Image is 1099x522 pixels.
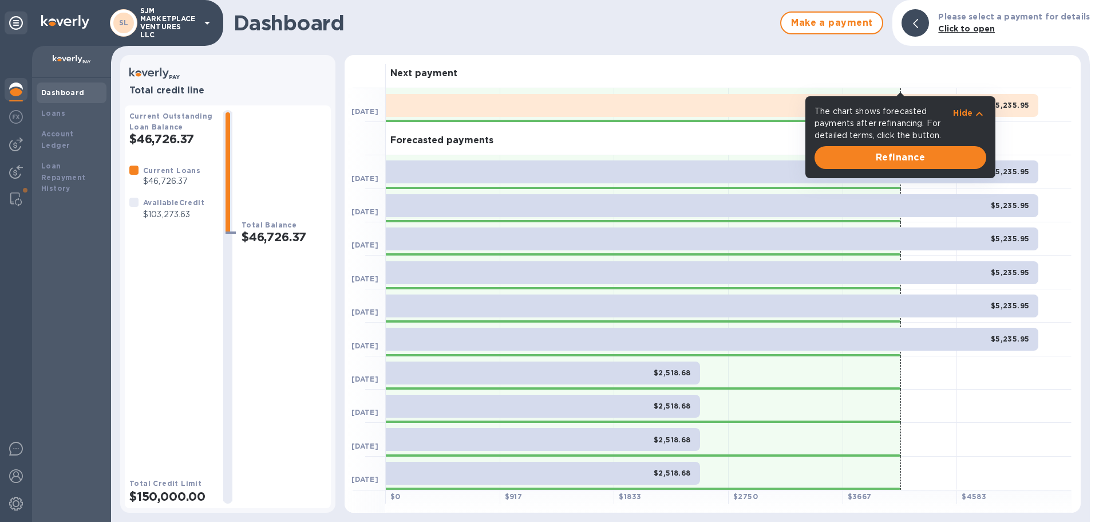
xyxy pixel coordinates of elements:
[848,492,872,501] b: $ 3667
[351,308,378,316] b: [DATE]
[619,492,641,501] b: $ 1833
[953,107,986,119] button: Hide
[991,301,1030,310] b: $5,235.95
[129,132,214,146] h2: $46,726.37
[129,112,213,131] b: Current Outstanding Loan Balance
[129,489,214,504] h2: $150,000.00
[790,16,873,30] span: Make a payment
[242,230,326,244] h2: $46,726.37
[41,129,74,150] b: Account Ledger
[962,492,986,501] b: $ 4583
[991,268,1030,277] b: $5,235.95
[390,68,457,79] h3: Next payment
[143,166,200,175] b: Current Loans
[654,469,691,477] b: $2,518.68
[41,109,65,117] b: Loans
[41,162,86,193] b: Loan Repayment History
[991,335,1030,343] b: $5,235.95
[991,234,1030,243] b: $5,235.95
[991,167,1030,176] b: $5,235.95
[41,88,85,97] b: Dashboard
[780,11,883,34] button: Make a payment
[654,402,691,410] b: $2,518.68
[733,492,758,501] b: $ 2750
[991,201,1030,210] b: $5,235.95
[824,151,977,164] span: Refinance
[129,85,326,96] h3: Total credit line
[351,174,378,183] b: [DATE]
[143,198,204,207] b: Available Credit
[351,375,378,383] b: [DATE]
[505,492,523,501] b: $ 917
[143,209,204,221] p: $103,273.63
[351,274,378,283] b: [DATE]
[351,475,378,484] b: [DATE]
[991,101,1030,109] b: $5,235.95
[390,135,493,146] h3: Forecasted payments
[234,11,774,35] h1: Dashboard
[351,207,378,216] b: [DATE]
[953,107,973,119] p: Hide
[815,105,953,142] p: The chart shows forecasted payments after refinancing. For detailed terms, click the button.
[242,221,297,229] b: Total Balance
[938,24,995,33] b: Click to open
[654,435,691,444] b: $2,518.68
[9,110,23,124] img: Foreign exchange
[140,7,197,39] p: SJM MARKETPLACE VENTURES LLC
[351,241,378,249] b: [DATE]
[41,15,89,29] img: Logo
[938,12,1090,21] b: Please select a payment for details
[5,11,27,34] div: Unpin categories
[143,175,200,187] p: $46,726.37
[654,368,691,377] b: $2,518.68
[351,342,378,350] b: [DATE]
[351,442,378,450] b: [DATE]
[815,146,986,169] button: Refinance
[129,479,201,488] b: Total Credit Limit
[390,492,401,501] b: $ 0
[351,107,378,116] b: [DATE]
[351,408,378,417] b: [DATE]
[119,18,129,27] b: SL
